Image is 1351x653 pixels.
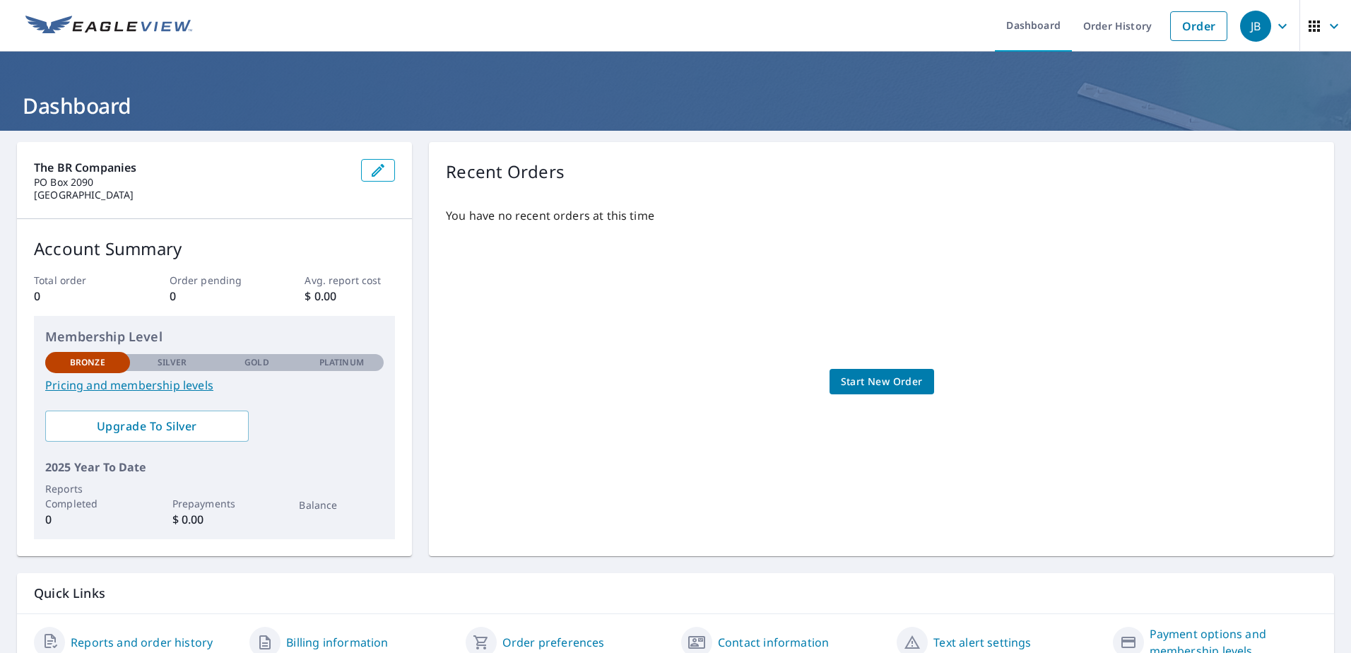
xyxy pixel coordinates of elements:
p: Platinum [319,356,364,369]
p: Silver [158,356,187,369]
p: $ 0.00 [305,288,395,305]
p: Recent Orders [446,159,565,184]
p: 0 [45,511,130,528]
p: 0 [170,288,260,305]
a: Reports and order history [71,634,213,651]
a: Start New Order [830,369,934,395]
a: Order preferences [502,634,605,651]
p: $ 0.00 [172,511,257,528]
a: Pricing and membership levels [45,377,384,394]
p: You have no recent orders at this time [446,207,1317,224]
p: Account Summary [34,236,395,261]
p: Gold [244,356,269,369]
p: PO Box 2090 [34,176,350,189]
p: The BR Companies [34,159,350,176]
p: Total order [34,273,124,288]
p: [GEOGRAPHIC_DATA] [34,189,350,201]
p: Avg. report cost [305,273,395,288]
p: Balance [299,498,384,512]
div: JB [1240,11,1271,42]
p: 2025 Year To Date [45,459,384,476]
a: Contact information [718,634,829,651]
p: Membership Level [45,327,384,346]
a: Text alert settings [933,634,1031,651]
span: Start New Order [841,373,923,391]
a: Order [1170,11,1227,41]
a: Billing information [286,634,388,651]
p: 0 [34,288,124,305]
p: Quick Links [34,584,1317,602]
a: Upgrade To Silver [45,411,249,442]
p: Order pending [170,273,260,288]
p: Bronze [70,356,105,369]
p: Prepayments [172,496,257,511]
h1: Dashboard [17,91,1334,120]
img: EV Logo [25,16,192,37]
p: Reports Completed [45,481,130,511]
span: Upgrade To Silver [57,418,237,434]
